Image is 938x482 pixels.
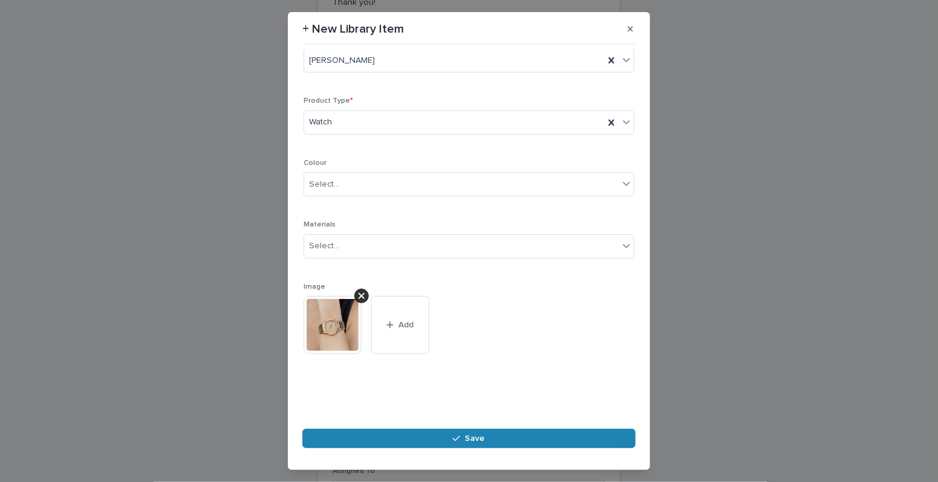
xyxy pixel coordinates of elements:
[304,221,336,228] span: Materials
[304,97,353,104] span: Product Type
[371,296,429,354] button: Add
[304,159,327,167] span: Colour
[399,321,414,329] span: Add
[302,429,636,448] button: Save
[309,116,332,129] span: Watch
[465,434,485,443] span: Save
[309,240,339,252] div: Select...
[309,54,375,67] span: [PERSON_NAME]
[309,178,339,191] div: Select...
[304,283,325,291] span: Image
[302,22,404,36] p: + New Library Item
